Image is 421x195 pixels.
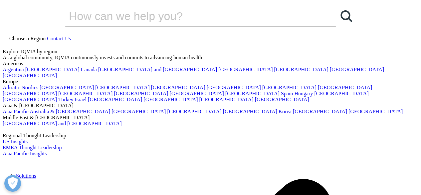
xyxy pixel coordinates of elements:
a: [GEOGRAPHIC_DATA] [199,97,253,102]
a: [GEOGRAPHIC_DATA] [262,85,316,90]
a: [GEOGRAPHIC_DATA] [95,85,149,90]
div: Asia & [GEOGRAPHIC_DATA] [3,103,418,109]
a: [GEOGRAPHIC_DATA] and [GEOGRAPHIC_DATA] [3,121,121,126]
a: [GEOGRAPHIC_DATA] [169,91,224,96]
a: Spain [281,91,293,96]
a: [GEOGRAPHIC_DATA] [314,91,368,96]
a: Canada [81,67,97,72]
a: Adriatic [3,85,20,90]
div: Europe [3,79,418,85]
a: Solutions [16,173,36,179]
a: [GEOGRAPHIC_DATA] [114,91,168,96]
a: Israel [75,97,87,102]
a: US Insights [3,139,28,144]
input: Search [65,6,317,26]
img: IQVIA Healthcare Information Technology and Pharma Clinical Research Company [3,157,56,166]
a: [GEOGRAPHIC_DATA] [348,109,403,114]
a: [GEOGRAPHIC_DATA] [58,91,112,96]
a: Hungary [294,91,313,96]
div: Explore IQVIA by region [3,49,418,55]
a: Asia Pacific [3,109,29,114]
a: EMEA Thought Leadership [3,145,62,150]
a: Argentina [3,67,24,72]
svg: Search [340,10,352,22]
a: Nordics [21,85,38,90]
a: [GEOGRAPHIC_DATA] [3,97,57,102]
a: [GEOGRAPHIC_DATA] [167,109,221,114]
a: [GEOGRAPHIC_DATA] [274,67,328,72]
a: [GEOGRAPHIC_DATA] [25,67,80,72]
a: [GEOGRAPHIC_DATA] [318,85,372,90]
a: Contact Us [47,36,71,41]
a: [GEOGRAPHIC_DATA] [330,67,384,72]
a: Search [336,6,356,26]
a: [GEOGRAPHIC_DATA] [3,73,57,78]
a: [GEOGRAPHIC_DATA] [151,85,205,90]
a: [GEOGRAPHIC_DATA] [218,67,273,72]
a: [GEOGRAPHIC_DATA] [3,91,57,96]
button: Open Preferences [4,175,21,192]
a: [GEOGRAPHIC_DATA] [143,97,198,102]
a: [GEOGRAPHIC_DATA] [40,85,94,90]
div: As a global community, IQVIA continuously invests and commits to advancing human health. [3,55,418,61]
a: [GEOGRAPHIC_DATA] [88,97,142,102]
a: [GEOGRAPHIC_DATA] [207,85,261,90]
a: [GEOGRAPHIC_DATA] [111,109,166,114]
div: Americas [3,61,418,67]
a: [GEOGRAPHIC_DATA] [255,97,309,102]
a: [GEOGRAPHIC_DATA] and [GEOGRAPHIC_DATA] [98,67,217,72]
div: Regional Thought Leadership [3,133,418,139]
a: [GEOGRAPHIC_DATA] [293,109,347,114]
div: Middle East & [GEOGRAPHIC_DATA] [3,115,418,121]
a: [GEOGRAPHIC_DATA] [223,109,277,114]
a: Turkey [58,97,74,102]
a: Australia & [GEOGRAPHIC_DATA] [30,109,110,114]
span: Choose a Region [9,36,46,41]
a: Korea [279,109,292,114]
a: [GEOGRAPHIC_DATA] [225,91,280,96]
a: Asia Pacific Insights [3,151,47,156]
